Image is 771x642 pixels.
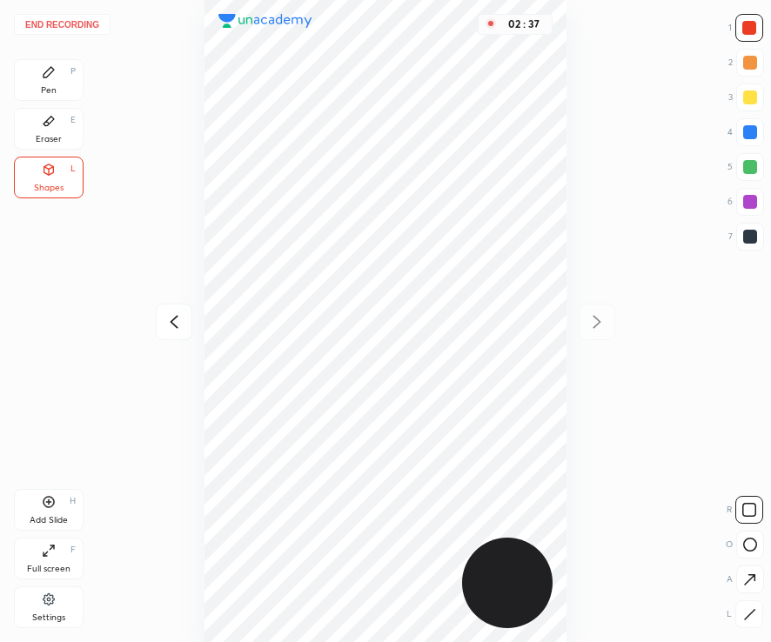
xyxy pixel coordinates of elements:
[218,14,312,28] img: logo.38c385cc.svg
[727,153,764,181] div: 5
[728,49,764,77] div: 2
[30,516,68,525] div: Add Slide
[727,188,764,216] div: 6
[27,565,70,573] div: Full screen
[727,565,764,593] div: A
[728,14,763,42] div: 1
[728,84,764,111] div: 3
[70,497,76,505] div: H
[503,18,545,30] div: 02 : 37
[726,531,764,558] div: O
[70,116,76,124] div: E
[36,135,62,144] div: Eraser
[727,496,763,524] div: R
[41,86,57,95] div: Pen
[32,613,65,622] div: Settings
[14,14,111,35] button: End recording
[70,67,76,76] div: P
[34,184,64,192] div: Shapes
[727,600,763,628] div: L
[70,164,76,173] div: L
[728,223,764,251] div: 7
[727,118,764,146] div: 4
[70,545,76,554] div: F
